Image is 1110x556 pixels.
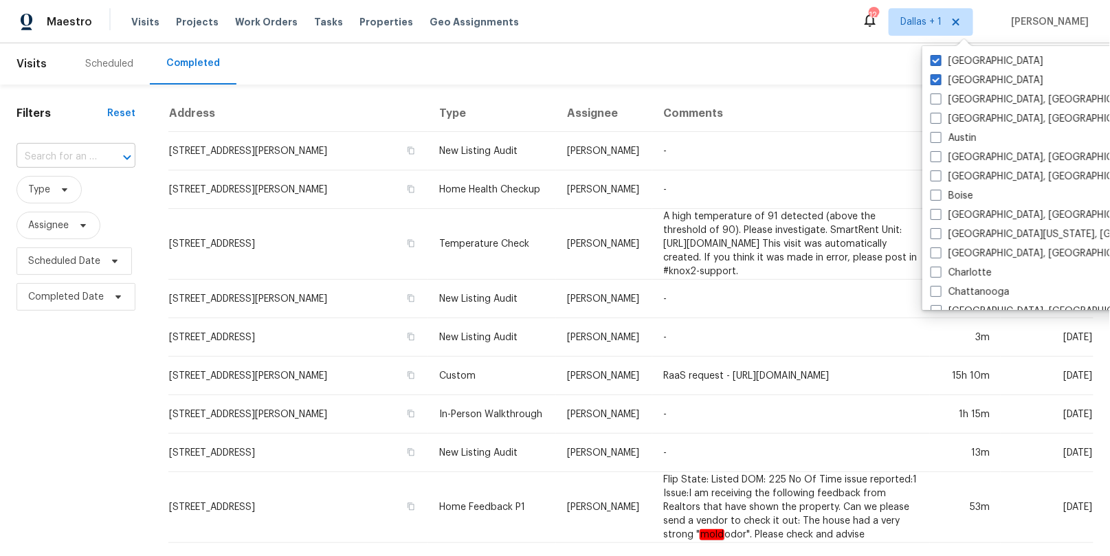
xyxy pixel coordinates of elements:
td: Home Feedback P1 [428,472,556,543]
td: In-Person Walkthrough [428,395,556,434]
td: [PERSON_NAME] [556,132,652,170]
td: RaaS request - [URL][DOMAIN_NAME] [652,357,930,395]
td: - [652,434,930,472]
td: 13m [930,434,1001,472]
div: Scheduled [85,57,133,71]
label: Boise [931,189,973,203]
td: 15h 10m [930,357,1001,395]
td: [STREET_ADDRESS][PERSON_NAME] [168,170,428,209]
span: Visits [131,15,159,29]
span: Work Orders [235,15,298,29]
td: 53m [930,472,1001,543]
td: New Listing Audit [428,318,556,357]
td: [DATE] [1001,357,1094,395]
td: Home Health Checkup [428,170,556,209]
td: New Listing Audit [428,434,556,472]
button: Copy Address [405,331,417,343]
td: [DATE] [1001,318,1094,357]
button: Copy Address [405,292,417,304]
span: Visits [16,49,47,79]
td: [STREET_ADDRESS] [168,434,428,472]
th: Address [168,96,428,132]
td: [PERSON_NAME] [556,170,652,209]
td: [DATE] [1001,472,1094,543]
label: Austin [931,131,977,145]
td: - [652,170,930,209]
span: Assignee [28,219,69,232]
h1: Filters [16,107,107,120]
td: [STREET_ADDRESS] [168,209,428,280]
td: [PERSON_NAME] [556,318,652,357]
td: - [652,395,930,434]
td: [PERSON_NAME] [556,209,652,280]
td: New Listing Audit [428,132,556,170]
button: Copy Address [405,183,417,195]
button: Copy Address [405,369,417,381]
div: Completed [166,56,220,70]
button: Copy Address [405,500,417,513]
span: Type [28,183,50,197]
td: Temperature Check [428,209,556,280]
th: Type [428,96,556,132]
td: - [652,280,930,318]
td: [PERSON_NAME] [556,395,652,434]
td: Custom [428,357,556,395]
td: [STREET_ADDRESS][PERSON_NAME] [168,132,428,170]
td: [PERSON_NAME] [556,472,652,543]
td: [STREET_ADDRESS][PERSON_NAME] [168,357,428,395]
span: Dallas + 1 [900,15,942,29]
em: mold [700,529,724,540]
span: Maestro [47,15,92,29]
td: [STREET_ADDRESS][PERSON_NAME] [168,395,428,434]
td: 1h 15m [930,395,1001,434]
td: - [652,132,930,170]
td: [STREET_ADDRESS][PERSON_NAME] [168,280,428,318]
td: Flip State: Listed DOM: 225 No Of Time issue reported:1 Issue:I am receiving the following feedba... [652,472,930,543]
td: [PERSON_NAME] [556,357,652,395]
label: [GEOGRAPHIC_DATA] [931,74,1043,87]
label: Charlotte [931,266,992,280]
span: Properties [359,15,413,29]
td: A high temperature of 91 detected (above the threshold of 90). Please investigate. SmartRent Unit... [652,209,930,280]
span: Completed Date [28,290,104,304]
td: [PERSON_NAME] [556,280,652,318]
button: Open [118,148,137,167]
span: Projects [176,15,219,29]
td: [STREET_ADDRESS] [168,318,428,357]
input: Search for an address... [16,146,97,168]
td: [DATE] [1001,395,1094,434]
td: 3m [930,318,1001,357]
button: Copy Address [405,144,417,157]
td: [DATE] [1001,434,1094,472]
td: [STREET_ADDRESS] [168,472,428,543]
th: Assignee [556,96,652,132]
span: Geo Assignments [430,15,519,29]
button: Copy Address [405,237,417,249]
button: Copy Address [405,446,417,458]
td: [PERSON_NAME] [556,434,652,472]
label: [GEOGRAPHIC_DATA] [931,54,1043,68]
th: Comments [652,96,930,132]
label: Chattanooga [931,285,1010,299]
div: 124 [869,8,878,22]
span: Tasks [314,17,343,27]
button: Copy Address [405,408,417,420]
span: [PERSON_NAME] [1006,15,1089,29]
span: Scheduled Date [28,254,100,268]
td: - [652,318,930,357]
div: Reset [107,107,135,120]
td: New Listing Audit [428,280,556,318]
